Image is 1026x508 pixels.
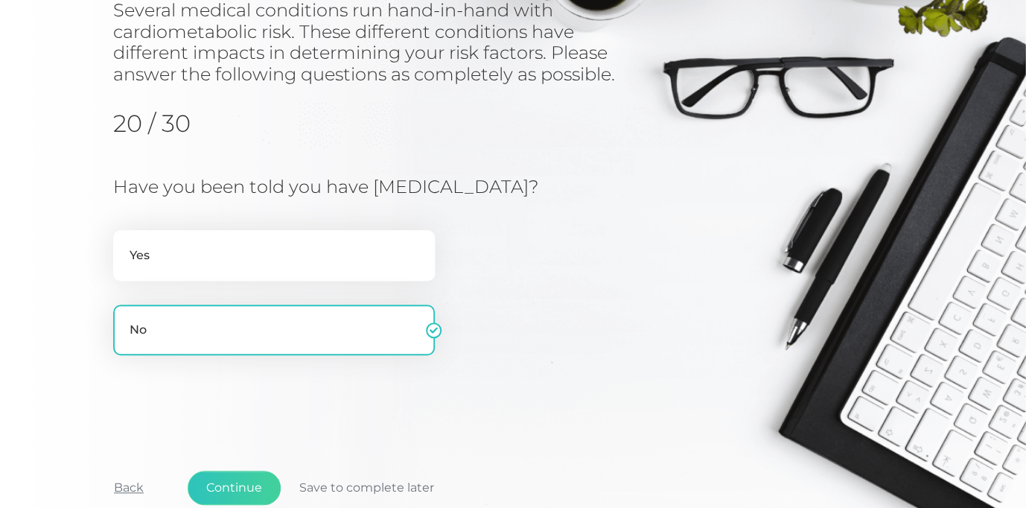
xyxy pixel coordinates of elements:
button: Save to complete later [281,471,453,505]
button: Back [95,471,162,505]
h2: 20 / 30 [113,109,266,138]
label: Yes [113,230,435,281]
button: Continue [188,471,281,505]
label: No [113,305,435,355]
h3: Have you been told you have [MEDICAL_DATA]? [113,177,593,198]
